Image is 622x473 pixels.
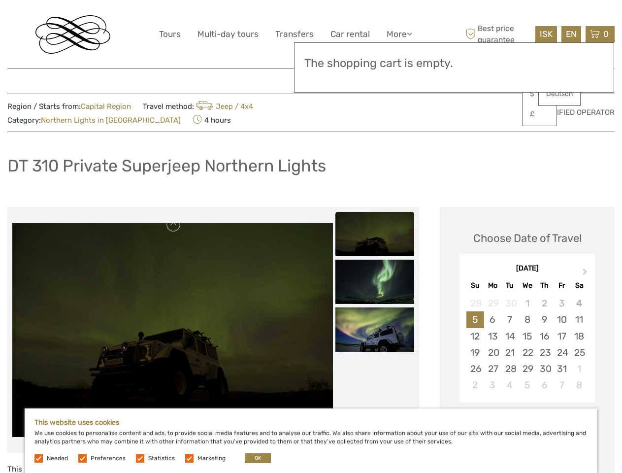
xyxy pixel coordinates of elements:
span: ISK [540,29,553,39]
div: Choose Sunday, October 12th, 2025 [466,328,484,344]
div: EN [561,26,581,42]
div: Choose Monday, October 6th, 2025 [484,311,501,328]
a: Car rental [330,27,370,41]
div: Choose Thursday, October 30th, 2025 [536,361,553,377]
a: Tours [159,27,181,41]
div: Choose Tuesday, October 14th, 2025 [501,328,519,344]
div: Choose Friday, October 31st, 2025 [553,361,570,377]
div: Choose Tuesday, October 21st, 2025 [501,344,519,361]
div: Choose Thursday, November 6th, 2025 [536,377,553,393]
span: 4 hours [193,113,231,127]
div: Choose Sunday, October 26th, 2025 [466,361,484,377]
h1: DT 310 Private Superjeep Northern Lights [7,156,326,176]
span: Best price guarantee [463,23,533,45]
h3: The shopping cart is empty. [304,57,604,70]
div: Choose Tuesday, October 7th, 2025 [501,311,519,328]
a: More [387,27,412,41]
div: Choose Wednesday, October 29th, 2025 [519,361,536,377]
label: Statistics [148,454,175,463]
div: Not available Wednesday, October 1st, 2025 [519,295,536,311]
h5: This website uses cookies [34,418,588,427]
a: Jeep / 4x4 [194,102,253,111]
div: Choose Tuesday, November 4th, 2025 [501,377,519,393]
a: Capital Region [81,102,131,111]
div: Choose Monday, October 13th, 2025 [484,328,501,344]
img: ac05cf40673440bcb3e8cf4c9c0c4d50_main_slider.jpg [12,223,333,437]
div: Choose Friday, October 10th, 2025 [553,311,570,328]
div: Not available Sunday, September 28th, 2025 [466,295,484,311]
div: Fr [553,279,570,292]
a: Transfers [275,27,314,41]
a: $ [523,85,556,103]
div: We use cookies to personalise content and ads, to provide social media features and to analyse ou... [25,408,597,473]
div: Choose Wednesday, November 5th, 2025 [519,377,536,393]
div: Su [466,279,484,292]
div: Not available Thursday, October 2nd, 2025 [536,295,553,311]
div: Choose Thursday, October 23rd, 2025 [536,344,553,361]
label: Marketing [197,454,226,463]
div: We [519,279,536,292]
span: Travel method: [143,99,253,113]
button: Next Month [578,266,594,282]
div: Th [536,279,553,292]
div: month 2025-10 [462,295,591,393]
div: Sa [570,279,588,292]
div: Not available Monday, September 29th, 2025 [484,295,501,311]
div: Choose Wednesday, October 8th, 2025 [519,311,536,328]
img: Reykjavik Residence [35,15,110,54]
span: Category: [7,115,181,126]
div: Choose Thursday, October 16th, 2025 [536,328,553,344]
div: Choose Wednesday, October 22nd, 2025 [519,344,536,361]
div: Choose Saturday, October 18th, 2025 [570,328,588,344]
div: [DATE] [459,264,595,274]
a: Northern Lights in [GEOGRAPHIC_DATA] [41,116,181,125]
span: 0 [602,29,610,39]
div: Choose Thursday, October 9th, 2025 [536,311,553,328]
span: Verified Operator [543,107,615,118]
div: Choose Friday, October 24th, 2025 [553,344,570,361]
a: £ [523,105,556,123]
div: Choose Date of Travel [473,231,582,246]
div: Choose Saturday, October 25th, 2025 [570,344,588,361]
img: c91789d7c26a42a4bbb4687f621beddf_slider_thumbnail.jpg [335,260,414,304]
div: Choose Sunday, October 19th, 2025 [466,344,484,361]
div: Mo [484,279,501,292]
div: Choose Saturday, November 1st, 2025 [570,361,588,377]
div: Tu [501,279,519,292]
div: Choose Saturday, October 11th, 2025 [570,311,588,328]
img: ac05cf40673440bcb3e8cf4c9c0c4d50_slider_thumbnail.jpg [335,212,414,256]
div: Choose Monday, October 20th, 2025 [484,344,501,361]
a: Deutsch [539,85,580,103]
img: 3461b4c5108741fbbd4b5b056beefd0f_slider_thumbnail.jpg [335,307,414,352]
span: Region / Starts from: [7,101,131,112]
div: Choose Friday, October 17th, 2025 [553,328,570,344]
div: Choose Tuesday, October 28th, 2025 [501,361,519,377]
div: Choose Monday, October 27th, 2025 [484,361,501,377]
div: Choose Monday, November 3rd, 2025 [484,377,501,393]
div: Not available Friday, October 3rd, 2025 [553,295,570,311]
div: Choose Saturday, November 8th, 2025 [570,377,588,393]
div: Not available Tuesday, September 30th, 2025 [501,295,519,311]
div: Choose Friday, November 7th, 2025 [553,377,570,393]
a: Multi-day tours [197,27,259,41]
button: OK [245,453,271,463]
div: Choose Sunday, October 5th, 2025 [466,311,484,328]
label: Needed [47,454,68,463]
div: Choose Wednesday, October 15th, 2025 [519,328,536,344]
label: Preferences [91,454,126,463]
div: Not available Saturday, October 4th, 2025 [570,295,588,311]
div: Choose Sunday, November 2nd, 2025 [466,377,484,393]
